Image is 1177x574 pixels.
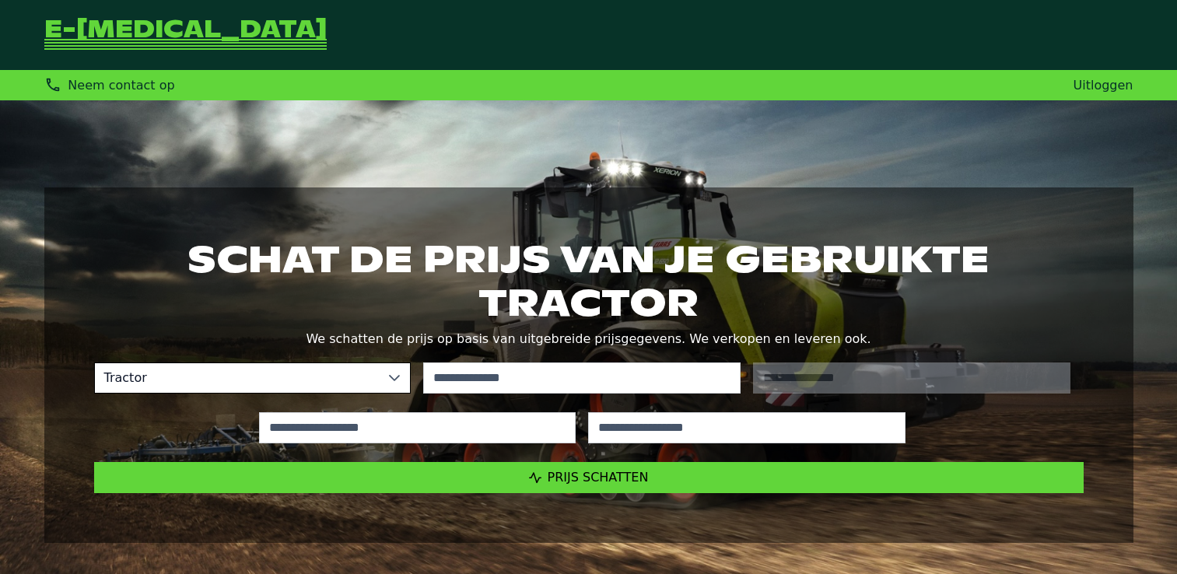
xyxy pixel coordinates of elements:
span: Neem contact op [68,78,174,93]
h1: Schat de prijs van je gebruikte tractor [94,237,1084,324]
a: Uitloggen [1074,78,1133,93]
div: Neem contact op [44,76,175,94]
p: We schatten de prijs op basis van uitgebreide prijsgegevens. We verkopen en leveren ook. [94,328,1084,350]
a: Terug naar de startpagina [44,19,327,51]
span: Tractor [95,363,380,393]
button: Prijs schatten [94,462,1084,493]
span: Prijs schatten [548,470,649,485]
